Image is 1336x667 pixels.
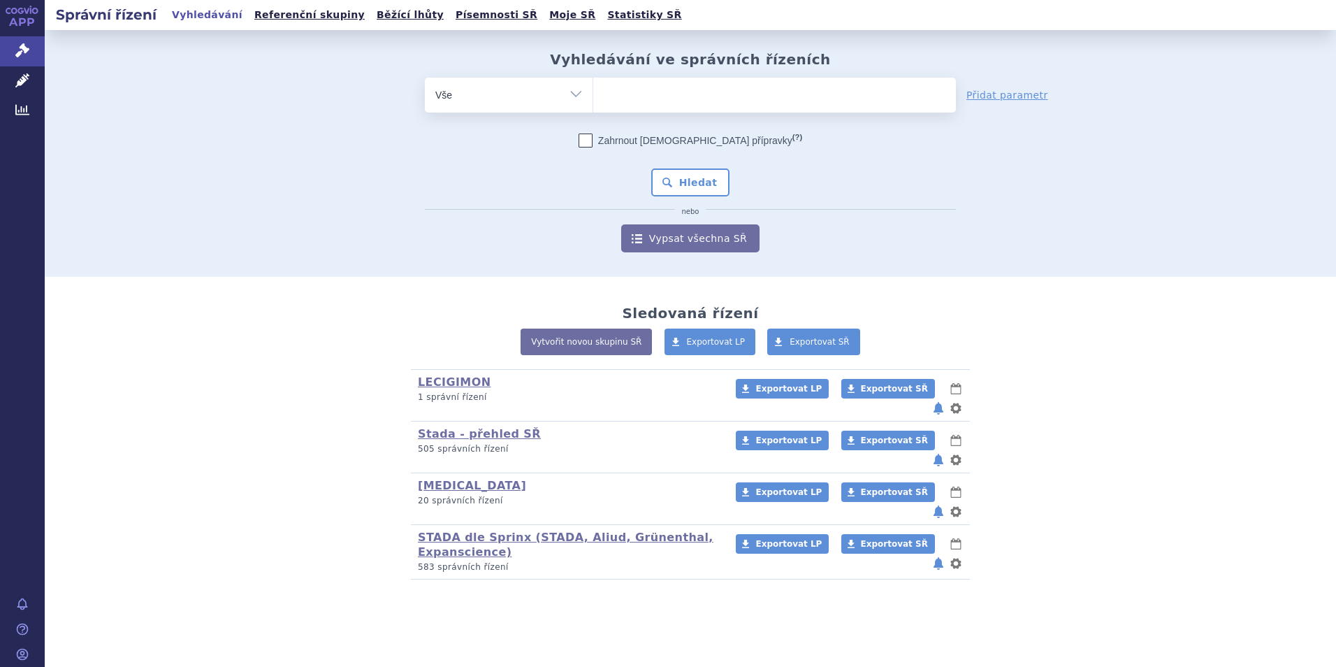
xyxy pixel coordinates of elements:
[736,431,829,450] a: Exportovat LP
[665,329,756,355] a: Exportovat LP
[931,555,945,572] button: notifikace
[687,337,746,347] span: Exportovat LP
[579,134,802,148] label: Zahrnout [DEMOGRAPHIC_DATA] přípravky
[841,534,935,554] a: Exportovat SŘ
[736,534,829,554] a: Exportovat LP
[622,305,758,322] h2: Sledovaná řízení
[250,6,369,24] a: Referenční skupiny
[418,375,491,389] a: LECIGIMON
[949,452,963,468] button: nastavení
[949,484,963,501] button: lhůty
[603,6,685,24] a: Statistiky SŘ
[621,224,760,252] a: Vypsat všechna SŘ
[949,536,963,552] button: lhůty
[418,479,526,492] a: [MEDICAL_DATA]
[931,452,945,468] button: notifikace
[931,503,945,520] button: notifikace
[418,443,718,455] p: 505 správních řízení
[418,495,718,507] p: 20 správních řízení
[790,337,850,347] span: Exportovat SŘ
[949,380,963,397] button: lhůty
[931,400,945,417] button: notifikace
[841,379,935,399] a: Exportovat SŘ
[949,503,963,520] button: nastavení
[949,400,963,417] button: nastavení
[418,427,541,440] a: Stada - přehled SŘ
[418,561,718,573] p: 583 správních řízení
[861,436,928,445] span: Exportovat SŘ
[736,482,829,502] a: Exportovat LP
[767,329,860,355] a: Exportovat SŘ
[521,329,652,355] a: Vytvořit novou skupinu SŘ
[861,384,928,394] span: Exportovat SŘ
[841,482,935,502] a: Exportovat SŘ
[372,6,448,24] a: Běžící lhůty
[736,379,829,399] a: Exportovat LP
[755,436,822,445] span: Exportovat LP
[861,539,928,549] span: Exportovat SŘ
[841,431,935,450] a: Exportovat SŘ
[418,531,713,559] a: STADA dle Sprinx (STADA, Aliud, Grünenthal, Expanscience)
[755,487,822,497] span: Exportovat LP
[755,384,822,394] span: Exportovat LP
[861,487,928,497] span: Exportovat SŘ
[675,208,706,216] i: nebo
[45,5,168,24] h2: Správní řízení
[550,51,831,68] h2: Vyhledávání ve správních řízeních
[966,88,1048,102] a: Přidat parametr
[545,6,600,24] a: Moje SŘ
[949,555,963,572] button: nastavení
[792,133,802,142] abbr: (?)
[168,6,247,24] a: Vyhledávání
[755,539,822,549] span: Exportovat LP
[451,6,542,24] a: Písemnosti SŘ
[418,392,718,403] p: 1 správní řízení
[651,168,730,196] button: Hledat
[949,432,963,449] button: lhůty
